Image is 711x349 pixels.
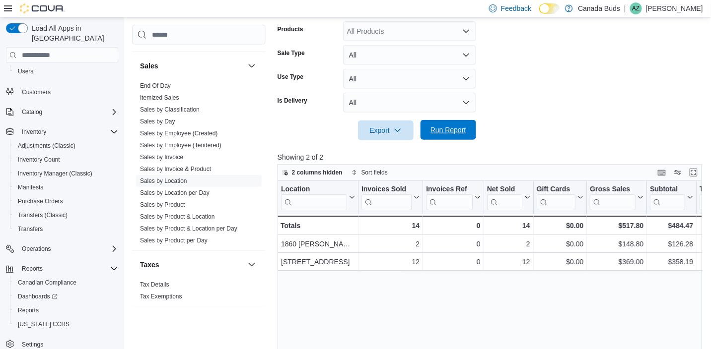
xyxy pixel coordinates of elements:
[688,167,700,178] button: Enter fullscreen
[14,318,118,330] span: Washington CCRS
[14,223,47,235] a: Transfers
[140,106,200,113] a: Sales by Classification
[14,277,118,289] span: Canadian Compliance
[590,185,636,194] div: Gross Sales
[140,82,171,90] span: End Of Day
[590,220,643,232] div: $517.80
[18,86,55,98] a: Customers
[14,65,37,77] a: Users
[278,73,303,81] label: Use Type
[140,129,218,137] span: Sales by Employee (Created)
[361,185,412,210] div: Invoices Sold
[18,292,58,300] span: Dashboards
[421,120,476,140] button: Run Report
[14,318,73,330] a: [US_STATE] CCRS
[632,2,640,14] span: AZ
[656,167,668,178] button: Keyboard shortcuts
[10,139,122,153] button: Adjustments (Classic)
[426,185,480,210] button: Invoices Ref
[14,291,118,302] span: Dashboards
[18,243,118,255] span: Operations
[140,189,210,197] span: Sales by Location per Day
[426,238,480,250] div: 0
[650,256,693,268] div: $358.19
[18,225,43,233] span: Transfers
[536,238,583,250] div: $0.00
[18,183,43,191] span: Manifests
[278,97,307,105] label: Is Delivery
[14,154,118,166] span: Inventory Count
[140,61,244,71] button: Sales
[140,106,200,114] span: Sales by Classification
[18,243,55,255] button: Operations
[18,320,70,328] span: [US_STATE] CCRS
[14,195,118,207] span: Purchase Orders
[278,152,707,162] p: Showing 2 of 2
[14,181,47,193] a: Manifests
[18,106,118,118] span: Catalog
[487,185,522,210] div: Net Sold
[2,84,122,99] button: Customers
[430,125,466,135] span: Run Report
[10,276,122,290] button: Canadian Compliance
[14,304,118,316] span: Reports
[22,128,46,136] span: Inventory
[22,245,51,253] span: Operations
[281,185,355,210] button: Location
[140,292,182,300] span: Tax Exemptions
[2,125,122,139] button: Inventory
[10,290,122,303] a: Dashboards
[140,177,187,185] span: Sales by Location
[140,281,169,289] span: Tax Details
[18,197,63,205] span: Purchase Orders
[10,153,122,167] button: Inventory Count
[140,236,208,244] span: Sales by Product per Day
[343,69,476,89] button: All
[10,303,122,317] button: Reports
[590,185,636,210] div: Gross Sales
[140,118,175,125] a: Sales by Day
[426,185,472,194] div: Invoices Ref
[18,170,92,177] span: Inventory Manager (Classic)
[426,185,472,210] div: Invoices Ref
[14,209,71,221] a: Transfers (Classic)
[426,220,480,232] div: 0
[536,185,575,210] div: Gift Card Sales
[14,65,118,77] span: Users
[364,120,408,140] span: Export
[246,60,258,72] button: Sales
[140,94,179,102] span: Itemized Sales
[343,93,476,113] button: All
[536,185,583,210] button: Gift Cards
[140,154,183,161] a: Sales by Invoice
[14,154,64,166] a: Inventory Count
[361,185,420,210] button: Invoices Sold
[22,265,43,273] span: Reports
[361,238,420,250] div: 2
[14,223,118,235] span: Transfers
[18,126,118,138] span: Inventory
[281,185,347,210] div: Location
[18,279,76,287] span: Canadian Compliance
[2,105,122,119] button: Catalog
[10,194,122,208] button: Purchase Orders
[140,225,237,233] span: Sales by Product & Location per Day
[10,222,122,236] button: Transfers
[292,169,343,176] span: 2 columns hidden
[18,211,68,219] span: Transfers (Classic)
[10,317,122,331] button: [US_STATE] CCRS
[140,293,182,300] a: Tax Exemptions
[462,27,470,35] button: Open list of options
[28,23,118,43] span: Load All Apps in [GEOGRAPHIC_DATA]
[132,80,266,250] div: Sales
[278,167,347,178] button: 2 columns hidden
[140,94,179,101] a: Itemized Sales
[140,141,221,149] span: Sales by Employee (Tendered)
[18,263,47,275] button: Reports
[14,304,43,316] a: Reports
[22,88,51,96] span: Customers
[140,260,244,270] button: Taxes
[361,169,388,176] span: Sort fields
[132,279,266,306] div: Taxes
[426,256,480,268] div: 0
